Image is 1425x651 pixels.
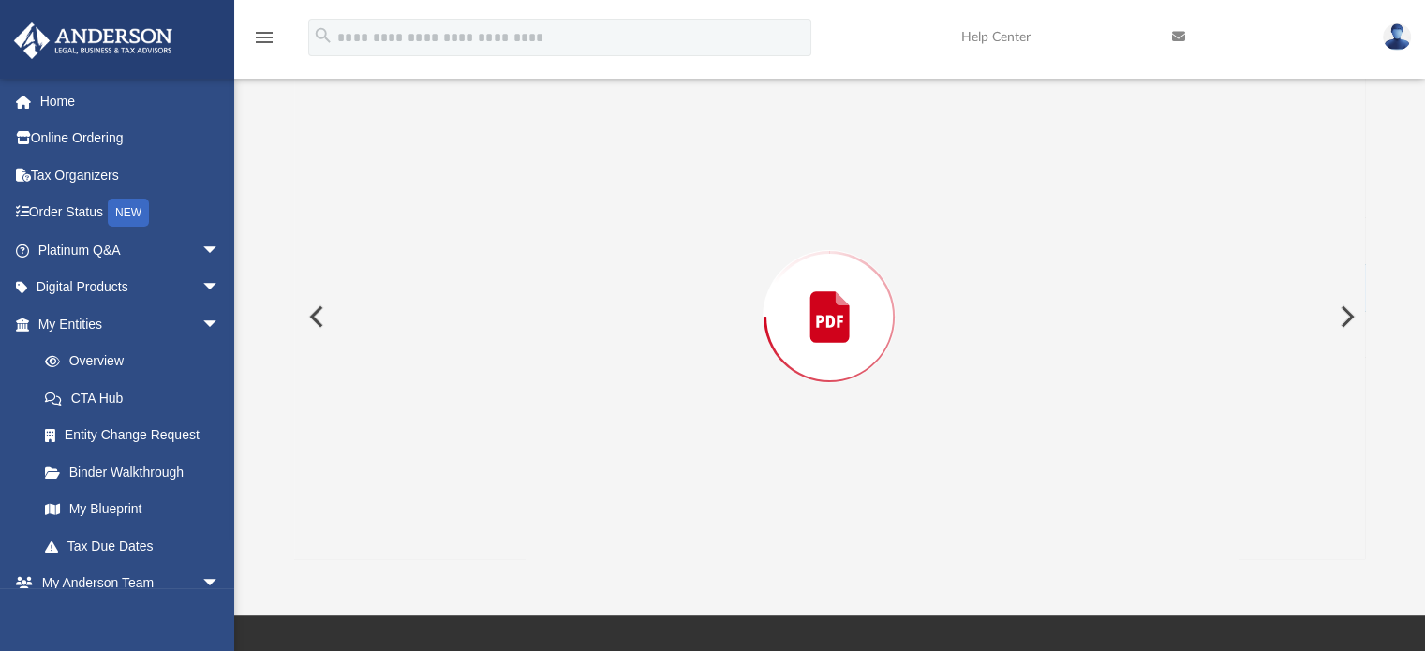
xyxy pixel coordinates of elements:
[13,120,248,157] a: Online Ordering
[26,379,248,417] a: CTA Hub
[13,82,248,120] a: Home
[313,25,334,46] i: search
[13,565,239,602] a: My Anderson Teamarrow_drop_down
[253,26,275,49] i: menu
[13,194,248,232] a: Order StatusNEW
[26,417,248,454] a: Entity Change Request
[26,343,248,380] a: Overview
[201,565,239,603] span: arrow_drop_down
[13,305,248,343] a: My Entitiesarrow_drop_down
[1325,290,1366,343] button: Next File
[201,231,239,270] span: arrow_drop_down
[294,290,335,343] button: Previous File
[26,453,248,491] a: Binder Walkthrough
[8,22,178,59] img: Anderson Advisors Platinum Portal
[253,36,275,49] a: menu
[201,269,239,307] span: arrow_drop_down
[13,231,248,269] a: Platinum Q&Aarrow_drop_down
[13,156,248,194] a: Tax Organizers
[26,491,239,528] a: My Blueprint
[201,305,239,344] span: arrow_drop_down
[294,26,1366,559] div: Preview
[13,269,248,306] a: Digital Productsarrow_drop_down
[108,199,149,227] div: NEW
[1383,23,1411,51] img: User Pic
[26,527,248,565] a: Tax Due Dates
